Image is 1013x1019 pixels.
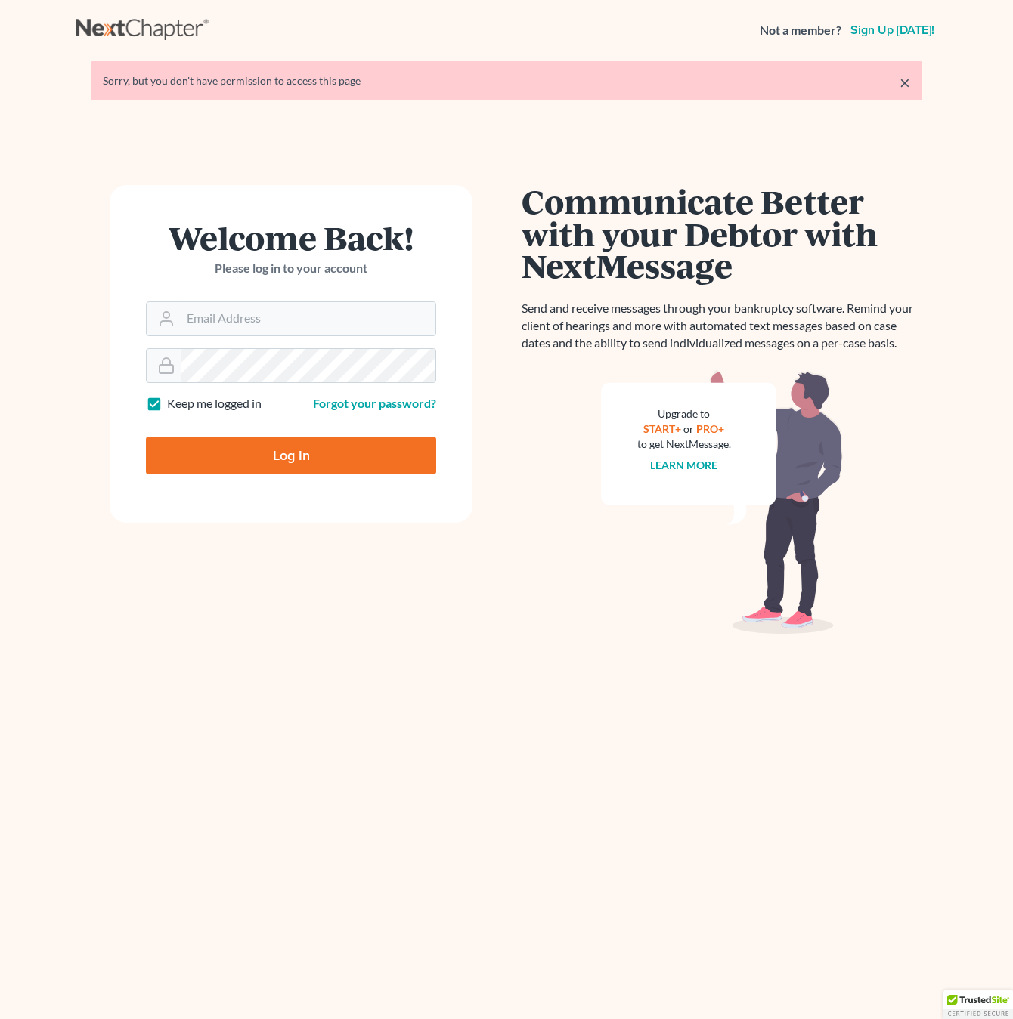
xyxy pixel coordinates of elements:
input: Log In [146,437,436,474]
a: × [900,73,910,91]
a: Learn more [651,459,718,471]
div: TrustedSite Certified [943,990,1013,1019]
img: nextmessage_bg-59042aed3d76b12b5cd301f8e5b87938c9018125f34e5fa2b7a6b67550977c72.svg [601,370,843,635]
div: to get NextMessage. [637,437,731,452]
div: Sorry, but you don't have permission to access this page [103,73,910,88]
a: Sign up [DATE]! [847,24,937,36]
p: Send and receive messages through your bankruptcy software. Remind your client of hearings and mo... [522,300,922,352]
span: or [684,422,695,435]
strong: Not a member? [760,22,841,39]
p: Please log in to your account [146,260,436,277]
div: Upgrade to [637,406,731,421]
a: Forgot your password? [313,396,436,410]
input: Email Address [181,302,435,335]
h1: Welcome Back! [146,221,436,254]
label: Keep me logged in [167,395,262,412]
a: PRO+ [697,422,725,435]
h1: Communicate Better with your Debtor with NextMessage [522,185,922,282]
a: START+ [644,422,682,435]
